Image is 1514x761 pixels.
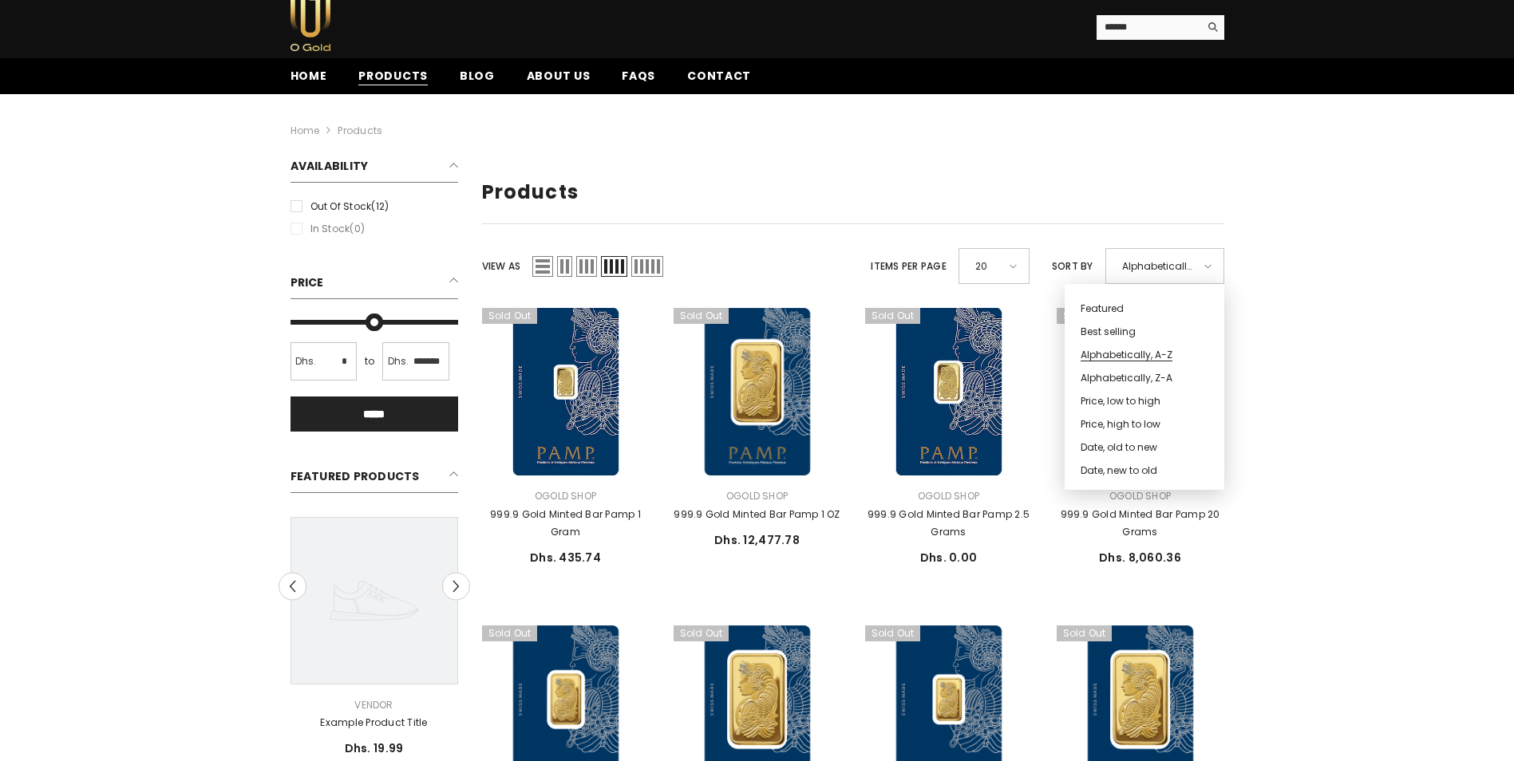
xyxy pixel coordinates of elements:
[442,573,470,601] button: Next
[482,308,650,475] a: 999.9 Gold Minted Bar Pamp 1 Gram
[1109,489,1171,503] a: Ogold Shop
[530,550,601,566] span: Dhs. 435.74
[338,124,382,137] a: Products
[674,506,841,523] a: 999.9 Gold Minted Bar Pamp 1 OZ
[671,67,767,94] a: Contact
[345,740,404,756] span: Dhs. 19.99
[959,248,1030,284] div: 20
[1081,294,1198,317] span: Featured
[920,550,978,566] span: Dhs. 0.00
[576,256,597,277] span: Grid 3
[1097,15,1224,40] summary: Search
[275,67,343,94] a: Home
[291,122,320,140] a: Home
[557,256,572,277] span: Grid 2
[1057,308,1224,475] a: 999.9 Gold Minted Bar Pamp 20 Grams
[1200,15,1224,39] button: Search
[388,353,409,370] span: Dhs.
[482,258,521,275] label: View as
[674,308,841,475] a: 999.9 Gold Minted Bar Pamp 1 OZ
[291,714,458,731] a: Example product title
[482,308,538,324] span: Sold out
[532,256,553,277] span: List
[291,68,327,84] span: Home
[631,256,663,277] span: Grid 5
[865,506,1033,541] a: 999.9 Gold Minted Bar Pamp 2.5 Grams
[865,625,921,641] span: Sold out
[511,67,607,94] a: About us
[1099,550,1181,566] span: Dhs. 8,060.36
[291,274,324,290] span: Price
[865,308,921,324] span: Sold out
[371,199,389,213] span: (12)
[1057,506,1224,541] a: 999.9 Gold Minted Bar Pamp 20 Grams
[291,463,458,493] h2: Featured Products
[714,532,800,548] span: Dhs. 12,477.78
[601,256,627,277] span: Grid 4
[482,181,1224,204] h1: Products
[975,254,998,278] span: 20
[291,198,458,215] label: Out of stock
[1081,387,1198,410] span: Price, low to high
[1081,433,1198,456] span: Date, old to new
[674,625,729,641] span: Sold out
[444,67,511,94] a: Blog
[460,68,495,84] span: Blog
[1081,364,1198,387] span: Alphabetically, Z-A
[1081,341,1198,364] span: Alphabetically, A-Z
[482,625,538,641] span: Sold out
[687,68,751,84] span: Contact
[291,696,458,714] div: Vendor
[622,68,655,84] span: FAQs
[674,308,729,324] span: Sold out
[1057,625,1113,641] span: Sold out
[1081,410,1198,433] span: Price, high to low
[527,68,591,84] span: About us
[482,506,650,541] a: 999.9 Gold Minted Bar Pamp 1 Gram
[535,489,596,503] a: Ogold Shop
[1081,317,1198,341] span: Best selling
[918,489,979,503] a: Ogold Shop
[606,67,671,94] a: FAQs
[1122,254,1193,278] span: Alphabetically, A-Z
[871,258,946,275] label: Items per page
[1081,456,1198,479] span: Date, new to old
[360,353,379,370] span: to
[1052,258,1093,275] label: Sort by
[726,489,788,503] a: Ogold Shop
[1105,248,1224,284] div: Alphabetically, A-Z
[291,94,1224,145] nav: breadcrumbs
[1057,308,1113,324] span: Sold out
[295,353,317,370] span: Dhs.
[291,158,369,174] span: Availability
[342,67,444,94] a: Products
[279,573,306,601] button: Previous
[358,68,428,85] span: Products
[865,308,1033,475] a: 999.9 Gold Minted Bar Pamp 2.5 Grams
